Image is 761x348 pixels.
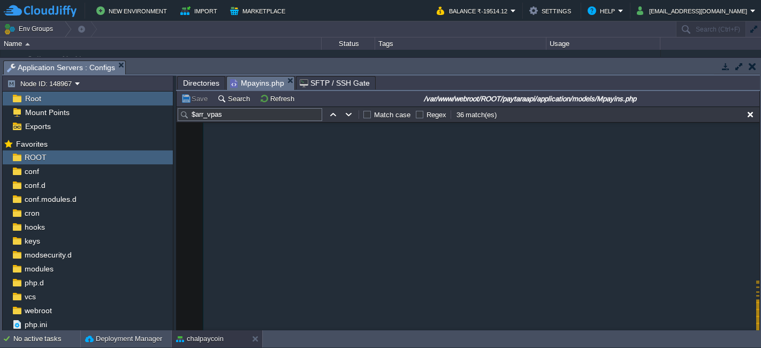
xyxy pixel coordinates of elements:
button: Env Groups [4,21,57,36]
button: Node ID: 148967 [7,79,75,88]
button: New Environment [96,4,170,17]
a: Root [23,94,43,103]
button: Import [180,4,220,17]
div: Name [1,37,321,50]
div: Usage [547,37,660,50]
a: modsecurity.d [22,250,73,260]
span: Application Servers : Configs [7,61,115,74]
a: modules [22,264,55,274]
span: SFTP / SSH Gate [300,77,370,89]
img: AMDAwAAAACH5BAEAAAAALAAAAAABAAEAAAICRAEAOw== [25,43,30,46]
a: webroot [22,306,54,315]
a: conf.d [22,180,47,190]
a: ROOT [22,153,48,162]
img: CloudJiffy [4,4,77,18]
img: AMDAwAAAACH5BAEAAAAALAAAAAABAAEAAAICRAEAOw== [10,50,25,79]
div: Tags [376,37,546,50]
a: Favorites [14,140,49,148]
a: conf [22,167,41,176]
a: Exports [23,122,52,131]
button: Deployment Manager [85,334,162,344]
span: Favorites [14,139,49,149]
button: Save [181,94,211,103]
span: Directories [183,77,219,89]
button: Refresh [260,94,298,103]
label: Match case [374,111,410,119]
button: Settings [529,4,574,17]
a: Bottomsupfrieght [28,54,81,65]
button: Search [217,94,253,103]
li: /var/www/webroot/ROOT/paytaraapi/application/models/Mpayins.php [226,76,295,89]
span: Mpayins.php [230,77,284,90]
a: vcs [22,292,37,301]
label: Regex [427,111,446,119]
div: 36 match(es) [455,110,498,120]
img: AMDAwAAAACH5BAEAAAAALAAAAAABAAEAAAICRAEAOw== [1,50,9,79]
div: Stopped [322,50,375,79]
a: Mount Points [23,108,71,117]
div: Status [322,37,375,50]
button: Marketplace [230,4,288,17]
iframe: chat widget [716,305,750,337]
a: php.ini [22,320,49,329]
button: Help [588,4,618,17]
a: cron [22,208,41,218]
a: hooks [22,222,47,232]
div: 0 / 350 [564,50,584,79]
a: php.d [22,278,45,288]
button: [EMAIL_ADDRESS][DOMAIN_NAME] [637,4,750,17]
a: keys [22,236,42,246]
button: chalpaycoin [176,334,224,344]
div: No active tasks [13,330,80,347]
div: 17% [601,50,636,79]
button: Balance ₹-19514.12 [437,4,511,17]
a: conf.modules.d [22,194,78,204]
